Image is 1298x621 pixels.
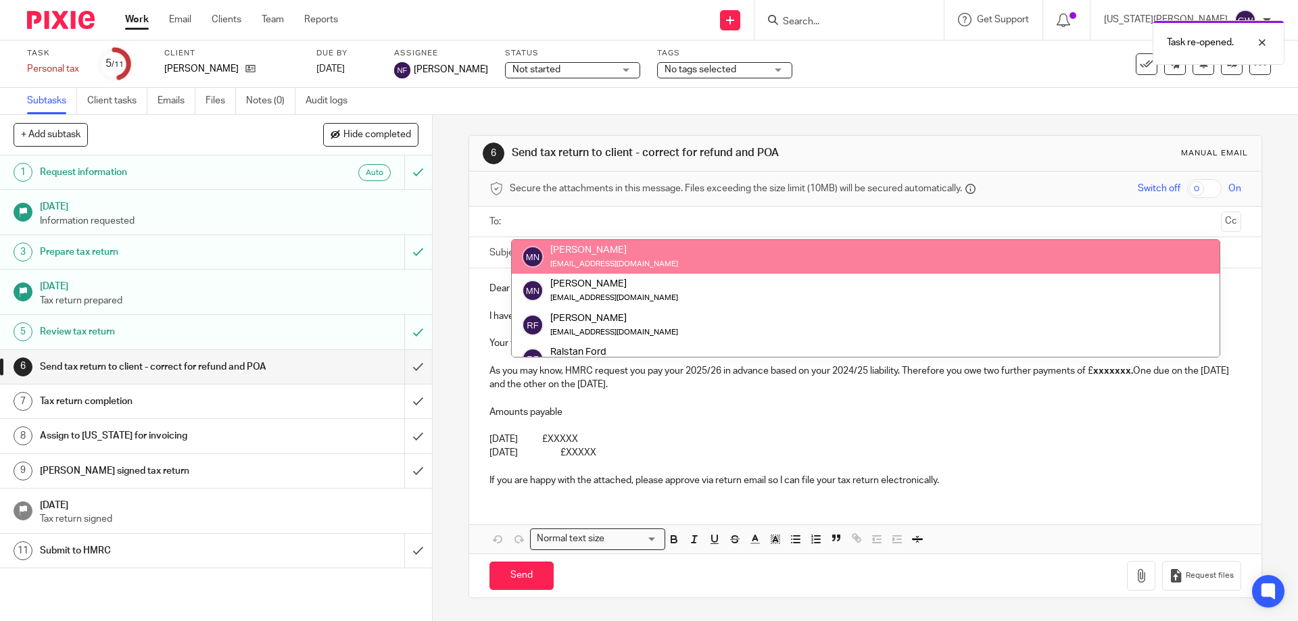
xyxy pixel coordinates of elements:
[489,405,1241,419] p: Amounts payable
[14,541,32,560] div: 11
[414,63,488,76] span: [PERSON_NAME]
[40,242,274,262] h1: Prepare tax return
[1093,366,1133,376] strong: xxxxxxx.
[483,143,504,164] div: 6
[246,88,295,114] a: Notes (0)
[158,88,195,114] a: Emails
[14,243,32,262] div: 3
[522,246,544,268] img: svg%3E
[14,357,32,376] div: 6
[394,48,488,59] label: Assignee
[164,48,299,59] label: Client
[40,276,418,293] h1: [DATE]
[550,260,678,268] small: [EMAIL_ADDRESS][DOMAIN_NAME]
[550,311,678,324] div: [PERSON_NAME]
[87,88,147,114] a: Client tasks
[14,163,32,182] div: 1
[1221,212,1241,232] button: Cc
[27,48,81,59] label: Task
[1181,148,1248,159] div: Manual email
[358,164,391,181] div: Auto
[125,13,149,26] a: Work
[40,461,274,481] h1: [PERSON_NAME] signed tax return
[550,277,678,291] div: [PERSON_NAME]
[550,243,678,257] div: [PERSON_NAME]
[40,214,418,228] p: Information requested
[1138,182,1180,195] span: Switch off
[304,13,338,26] a: Reports
[1234,9,1256,31] img: svg%3E
[323,123,418,146] button: Hide completed
[206,88,236,114] a: Files
[40,162,274,182] h1: Request information
[530,528,665,549] div: Search for option
[306,88,358,114] a: Audit logs
[316,48,377,59] label: Due by
[1167,36,1234,49] p: Task re-opened.
[489,562,554,591] input: Send
[14,392,32,411] div: 7
[40,197,418,214] h1: [DATE]
[1186,570,1234,581] span: Request files
[489,246,525,259] label: Subject:
[40,541,274,561] h1: Submit to HMRC
[489,364,1241,392] p: As you may know, HMRC request you pay your 2025/26 in advance based on your 2024/25 liability. Th...
[27,62,81,76] div: Personal tax
[489,215,504,228] label: To:
[550,294,678,301] small: [EMAIL_ADDRESS][DOMAIN_NAME]
[550,345,739,359] div: Ralstan Ford
[40,495,418,512] h1: [DATE]
[489,282,1241,295] p: Dear [PERSON_NAME]
[394,62,410,78] img: svg%3E
[169,13,191,26] a: Email
[510,182,962,195] span: Secure the attachments in this message. Files exceeding the size limit (10MB) will be secured aut...
[489,474,1241,487] p: If you are happy with the attached, please approve via return email so I can file your tax return...
[40,357,274,377] h1: Send tax return to client - correct for refund and POA
[522,348,544,370] img: svg%3E
[262,13,284,26] a: Team
[522,314,544,336] img: svg%3E
[489,309,1241,323] p: I have the pleasure of enclosing your tax return to the [DATE].
[1162,561,1241,591] button: Request files
[489,446,1241,459] p: [DATE] £XXXXX
[505,48,640,59] label: Status
[27,88,77,114] a: Subtasks
[40,294,418,307] p: Tax return prepared
[343,130,411,141] span: Hide completed
[112,61,124,68] small: /11
[665,65,736,74] span: No tags selected
[105,56,124,72] div: 5
[40,426,274,446] h1: Assign to [US_STATE] for invoicing
[40,391,274,412] h1: Tax return completion
[164,62,239,76] p: [PERSON_NAME]
[489,337,1241,350] p: Your tax return shows a liability of £ .
[40,512,418,526] p: Tax return signed
[316,64,345,74] span: [DATE]
[14,462,32,480] div: 9
[14,123,88,146] button: + Add subtask
[512,146,894,160] h1: Send tax return to client - correct for refund and POA
[27,11,95,29] img: Pixie
[40,322,274,342] h1: Review tax return
[1228,182,1241,195] span: On
[14,322,32,341] div: 5
[14,426,32,445] div: 8
[489,432,1241,446] p: [DATE] £XXXXX
[522,280,544,301] img: svg%3E
[212,13,241,26] a: Clients
[533,532,607,546] span: Normal text size
[608,532,657,546] input: Search for option
[512,65,560,74] span: Not started
[550,328,678,336] small: [EMAIL_ADDRESS][DOMAIN_NAME]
